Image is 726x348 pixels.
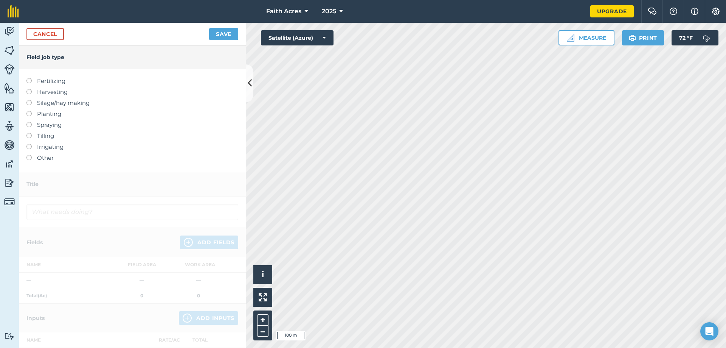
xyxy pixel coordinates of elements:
[567,34,574,42] img: Ruler icon
[261,30,334,45] button: Satellite (Azure)
[4,26,15,37] img: svg+xml;base64,PD94bWwgdmVyc2lvbj0iMS4wIiBlbmNvZGluZz0idXRmLTgiPz4KPCEtLSBHZW5lcmF0b3I6IEFkb2JlIE...
[26,53,238,61] h4: Field job type
[26,76,238,86] label: Fertilizing
[672,30,718,45] button: 72 °F
[590,5,634,17] a: Upgrade
[262,270,264,279] span: i
[322,7,336,16] span: 2025
[711,8,720,15] img: A cog icon
[4,101,15,113] img: svg+xml;base64,PHN2ZyB4bWxucz0iaHR0cDovL3d3dy53My5vcmcvMjAwMC9zdmciIHdpZHRoPSI1NiIgaGVpZ2h0PSI2MC...
[679,30,693,45] span: 72 ° F
[4,332,15,340] img: svg+xml;base64,PD94bWwgdmVyc2lvbj0iMS4wIiBlbmNvZGluZz0idXRmLTgiPz4KPCEtLSBHZW5lcmF0b3I6IEFkb2JlIE...
[209,28,238,40] button: Save
[26,142,238,151] label: Irrigating
[558,30,614,45] button: Measure
[4,45,15,56] img: svg+xml;base64,PHN2ZyB4bWxucz0iaHR0cDovL3d3dy53My5vcmcvMjAwMC9zdmciIHdpZHRoPSI1NiIgaGVpZ2h0PSI2MC...
[26,98,238,108] label: Silage/hay making
[4,177,15,189] img: svg+xml;base64,PD94bWwgdmVyc2lvbj0iMS4wIiBlbmNvZGluZz0idXRmLTgiPz4KPCEtLSBHZW5lcmF0b3I6IEFkb2JlIE...
[691,7,698,16] img: svg+xml;base64,PHN2ZyB4bWxucz0iaHR0cDovL3d3dy53My5vcmcvMjAwMC9zdmciIHdpZHRoPSIxNyIgaGVpZ2h0PSIxNy...
[26,87,238,97] label: Harvesting
[4,120,15,132] img: svg+xml;base64,PD94bWwgdmVyc2lvbj0iMS4wIiBlbmNvZGluZz0idXRmLTgiPz4KPCEtLSBHZW5lcmF0b3I6IEFkb2JlIE...
[669,8,678,15] img: A question mark icon
[257,314,268,326] button: +
[4,139,15,151] img: svg+xml;base64,PD94bWwgdmVyc2lvbj0iMS4wIiBlbmNvZGluZz0idXRmLTgiPz4KPCEtLSBHZW5lcmF0b3I6IEFkb2JlIE...
[26,153,238,162] label: Other
[699,30,714,45] img: svg+xml;base64,PD94bWwgdmVyc2lvbj0iMS4wIiBlbmNvZGluZz0idXRmLTgiPz4KPCEtLSBHZW5lcmF0b3I6IEFkb2JlIE...
[253,265,272,284] button: i
[26,120,238,130] label: Spraying
[629,33,636,42] img: svg+xml;base64,PHN2ZyB4bWxucz0iaHR0cDovL3d3dy53My5vcmcvMjAwMC9zdmciIHdpZHRoPSIxOSIgaGVpZ2h0PSIyNC...
[26,131,238,140] label: Tilling
[4,64,15,75] img: svg+xml;base64,PD94bWwgdmVyc2lvbj0iMS4wIiBlbmNvZGluZz0idXRmLTgiPz4KPCEtLSBHZW5lcmF0b3I6IEFkb2JlIE...
[700,322,718,340] div: Open Intercom Messenger
[8,5,19,17] img: fieldmargin Logo
[4,197,15,207] img: svg+xml;base64,PD94bWwgdmVyc2lvbj0iMS4wIiBlbmNvZGluZz0idXRmLTgiPz4KPCEtLSBHZW5lcmF0b3I6IEFkb2JlIE...
[4,83,15,94] img: svg+xml;base64,PHN2ZyB4bWxucz0iaHR0cDovL3d3dy53My5vcmcvMjAwMC9zdmciIHdpZHRoPSI1NiIgaGVpZ2h0PSI2MC...
[4,158,15,170] img: svg+xml;base64,PD94bWwgdmVyc2lvbj0iMS4wIiBlbmNvZGluZz0idXRmLTgiPz4KPCEtLSBHZW5lcmF0b3I6IEFkb2JlIE...
[648,8,657,15] img: Two speech bubbles overlapping with the left bubble in the forefront
[259,293,267,301] img: Four arrows, one pointing top left, one top right, one bottom right and the last bottom left
[266,7,301,16] span: Faith Acres
[622,30,664,45] button: Print
[257,326,268,337] button: –
[26,109,238,119] label: Planting
[26,28,64,40] a: Cancel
